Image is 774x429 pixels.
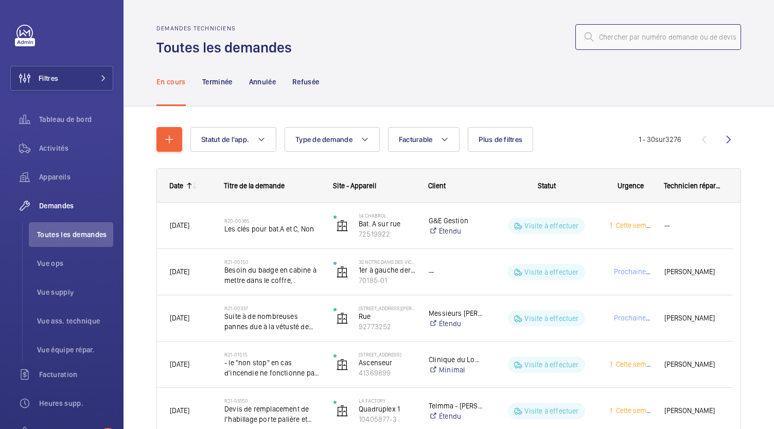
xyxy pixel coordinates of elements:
h2: R21-03150 [224,398,320,404]
p: 41369899 [359,368,415,378]
h2: R21-00150 [224,259,320,265]
button: Filtres [10,66,113,91]
span: Cette semaine [614,221,660,229]
p: Rue [359,311,415,321]
p: Refusée [292,77,319,87]
span: Titre de la demande [224,182,285,190]
img: elevator.svg [336,405,348,417]
span: Toutes les demandes [37,229,113,240]
span: Heures supp. [39,398,113,408]
div: Date [169,182,183,190]
span: [DATE] [170,267,189,276]
span: -- [664,220,720,231]
p: La Factory [359,398,415,404]
h2: R21-01515 [224,351,320,357]
p: 92773252 [359,321,415,332]
p: G&E Gestion [429,216,483,226]
span: [DATE] [170,360,189,368]
p: 1er à gauche derrière le mirroir [359,265,415,275]
p: Bat. A sur rue [359,219,415,229]
p: 10405877-3 [359,414,415,424]
span: [DATE] [170,406,189,415]
p: Messieurs [PERSON_NAME] et Cie - [429,308,483,318]
span: Devis de remplacement de l’habillage porte palière et porte cabine vitrée. Porte Sematic B.goods ... [224,404,320,424]
p: Quadruplex 1 [359,404,415,414]
a: Étendu [429,226,483,236]
p: 72519922 [359,229,415,239]
p: 14 Chabrol [359,212,415,219]
span: [PERSON_NAME] [664,266,720,278]
p: 32 NOTRE DAME DES VICTOIRES [359,259,415,265]
span: Les clés pour bat.A et C, Non [224,224,320,234]
h2: Demandes techniciens [156,25,298,32]
span: Cette semaine [614,406,660,415]
h1: Toutes les demandes [156,38,298,57]
button: Facturable [388,127,460,152]
p: [STREET_ADDRESS] [359,351,415,357]
span: Filtres [39,73,58,83]
img: elevator.svg [336,359,348,371]
p: Annulée [249,77,276,87]
p: Telmma - [PERSON_NAME] [429,401,483,411]
span: Facturable [399,135,433,144]
p: [STREET_ADDRESS][PERSON_NAME] [359,305,415,311]
a: Étendu [429,411,483,421]
a: Minimal [429,365,483,375]
p: En cours [156,77,186,87]
button: Plus de filtres [468,127,533,152]
p: Visite à effectuer [524,267,578,277]
span: [PERSON_NAME] [664,405,720,417]
span: [DATE] [170,221,189,229]
span: Urgence [618,182,644,190]
p: Visite à effectuer [524,360,578,370]
span: [PERSON_NAME] [664,312,720,324]
span: Vue équipe répar. [37,345,113,355]
span: Vue ops [37,258,113,269]
span: Suite à de nombreuses pannes due à la vétusté de l’opération demande de remplacement de porte cab... [224,311,320,332]
h2: R20-00365 [224,218,320,224]
span: Site - Appareil [333,182,376,190]
p: Visite à effectuer [524,313,578,324]
img: elevator.svg [336,220,348,232]
span: Demandes [39,201,113,211]
span: Vue supply [37,287,113,297]
div: -- [429,266,483,278]
span: Type de demande [295,135,353,144]
img: elevator.svg [336,266,348,278]
p: Ascenseur [359,357,415,368]
input: Chercher par numéro demande ou de devis [575,24,741,50]
p: Terminée [202,77,233,87]
button: Type de demande [285,127,380,152]
h2: R21-00337 [224,305,320,311]
span: [DATE] [170,314,189,322]
span: Appareils [39,172,113,182]
span: Prochaine visite [612,314,664,322]
span: Client [428,182,446,190]
span: Cette semaine [614,360,660,368]
button: Statut de l'app. [190,127,276,152]
p: 70185-01 [359,275,415,285]
span: Vue ass. technique [37,316,113,326]
a: Étendu [429,318,483,329]
span: Statut de l'app. [201,135,249,144]
span: Besoin du badge en cabine à mettre dans le coffre, . [224,265,320,285]
span: Tableau de bord [39,114,113,124]
span: Activités [39,143,113,153]
p: Clinique du Louvre - [PERSON_NAME] [429,354,483,365]
span: Plus de filtres [479,135,522,144]
span: Facturation [39,369,113,380]
span: sur [655,135,665,144]
p: Visite à effectuer [524,221,578,231]
span: Technicien réparateur [664,182,720,190]
p: Visite à effectuer [524,406,578,416]
span: 1 - 30 3276 [639,136,681,143]
span: Statut [538,182,556,190]
img: elevator.svg [336,312,348,325]
span: Prochaine visite [612,267,664,276]
span: [PERSON_NAME] [664,359,720,370]
span: - le "non stop" en cas d'incendie ne fonctionne pas (MO voir avec expert) - les boutons palier ne... [224,357,320,378]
